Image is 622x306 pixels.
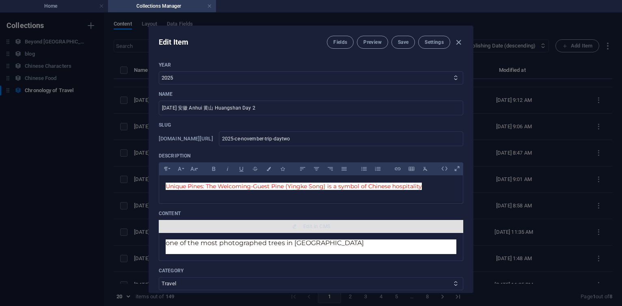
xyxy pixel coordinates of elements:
[276,164,289,174] button: Icons
[166,239,456,247] p: one of the most photographed trees in [GEOGRAPHIC_DATA]
[159,210,463,217] p: Content
[296,164,309,174] button: Align Left
[159,164,172,174] button: Paragraph Format
[438,162,451,175] i: Edit HTML
[398,39,408,45] span: Save
[159,122,463,128] p: Slug
[159,153,463,159] p: Description
[327,36,354,49] button: Fields
[262,164,275,174] button: Colors
[310,164,323,174] button: Align Center
[159,37,188,47] h2: Edit Item
[159,220,463,233] button: Edit in CMS
[108,2,216,11] h4: Collections Manager
[333,39,347,45] span: Fields
[357,36,388,49] button: Preview
[159,91,463,97] p: Name
[324,164,337,174] button: Align Right
[419,164,432,174] button: Clear Formatting
[173,164,186,174] button: Font Family
[391,164,404,174] button: Insert Link
[391,36,415,49] button: Save
[187,164,200,174] button: Font Size
[357,164,370,174] button: Unordered List
[207,164,220,174] button: Bold (Ctrl+B)
[405,164,418,174] button: Insert Table
[425,39,444,45] span: Settings
[159,267,463,274] p: Category
[166,183,422,190] span: Unique Pines: The Welcoming-Guest Pine (Yingke Song) is a symbol of Chinese hospitality
[159,134,213,144] h6: Slug is the URL under which this item can be found, so it must be unique.
[159,62,463,68] p: Year
[303,223,330,230] span: Edit in CMS
[248,164,261,174] button: Strikethrough
[221,164,234,174] button: Italic (Ctrl+I)
[371,164,384,174] button: Ordered List
[235,164,248,174] button: Underline (Ctrl+U)
[337,164,350,174] button: Align Justify
[363,39,381,45] span: Preview
[451,162,463,175] i: Open as overlay
[418,36,450,49] button: Settings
